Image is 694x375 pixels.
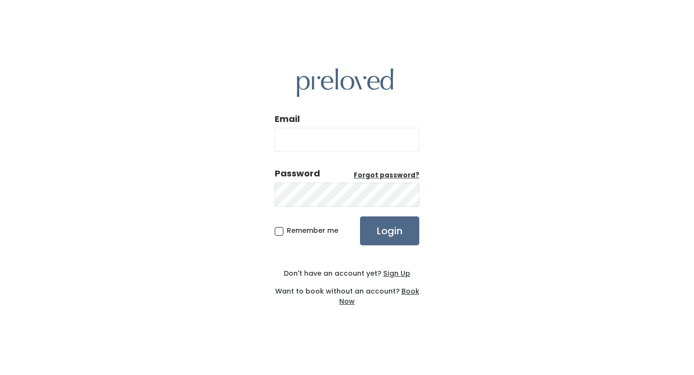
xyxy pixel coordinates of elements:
[381,268,410,278] a: Sign Up
[275,167,320,180] div: Password
[275,279,419,307] div: Want to book without an account?
[275,268,419,279] div: Don't have an account yet?
[339,286,419,306] a: Book Now
[275,113,300,125] label: Email
[360,216,419,245] input: Login
[354,171,419,180] a: Forgot password?
[383,268,410,278] u: Sign Up
[287,226,338,235] span: Remember me
[297,68,393,97] img: preloved logo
